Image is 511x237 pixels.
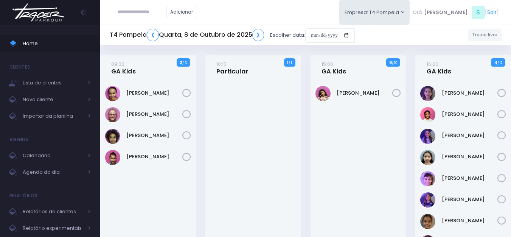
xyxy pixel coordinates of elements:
span: Calendário [23,151,83,161]
a: [PERSON_NAME] [442,175,498,182]
div: Escolher data: [110,27,355,44]
span: Relatórios de clientes [23,207,83,217]
h4: Agenda [9,132,29,147]
a: Adicionar [166,6,197,18]
a: Treino livre [468,29,502,41]
img: Luisa Yen Muller [420,150,435,165]
a: 09:00GA Kids [111,60,136,75]
a: 16:00GA Kids [427,60,451,75]
small: / 6 [182,61,187,65]
strong: 2 [180,59,182,65]
span: S [472,6,485,19]
a: [PERSON_NAME] [126,132,182,139]
small: / 10 [392,61,397,65]
div: [ ] [410,4,502,21]
h5: T4 Pompeia Quarta, 8 de Outubro de 2025 [110,29,264,41]
img: Luiza Braz [315,86,331,101]
a: [PERSON_NAME] [442,111,498,118]
span: Lista de clientes [23,78,83,88]
a: [PERSON_NAME] [126,111,182,118]
a: 15:00GA Kids [322,60,346,75]
a: [PERSON_NAME] [442,89,498,97]
img: Sofia Ramos Roman Torres [420,214,435,229]
a: [PERSON_NAME] [126,153,182,161]
img: Antonella Zappa Marques [420,86,435,101]
span: Importar da planilha [23,111,83,121]
a: [PERSON_NAME] [442,196,498,203]
strong: 1 [287,59,289,65]
span: [PERSON_NAME] [424,9,468,16]
strong: 9 [389,59,392,65]
span: Novo cliente [23,95,83,104]
small: 10:15 [216,61,227,68]
a: [PERSON_NAME] [442,153,498,161]
a: [PERSON_NAME] [442,132,498,139]
a: ❮ [147,29,159,41]
h4: Clientes [9,59,30,75]
img: Nina Loureiro Andrusyszyn [420,171,435,186]
img: Paola baldin Barreto Armentano [105,107,120,122]
h4: Relatórios [9,188,37,203]
small: 09:00 [111,61,124,68]
a: ❯ [252,29,264,41]
a: [PERSON_NAME] [442,217,498,225]
span: Agenda do dia [23,167,83,177]
small: / 12 [497,61,502,65]
img: Clara Sigolo [420,107,435,122]
img: STELLA ARAUJO LAGUNA [105,150,120,165]
small: / 1 [289,61,292,65]
img: Rosa Widman [420,192,435,207]
img: Júlia Barbosa [105,86,120,101]
a: 10:15Particular [216,60,249,75]
small: 16:00 [427,61,438,68]
span: Olá, [413,9,423,16]
a: Sair [487,8,497,16]
a: [PERSON_NAME] [337,89,393,97]
strong: 4 [494,59,497,65]
small: 15:00 [322,61,333,68]
a: [PERSON_NAME] [126,89,182,97]
span: Home [23,39,91,48]
img: Lia Widman [420,129,435,144]
span: Relatório experimentais [23,223,83,233]
img: Priscila Vanzolini [105,129,120,144]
